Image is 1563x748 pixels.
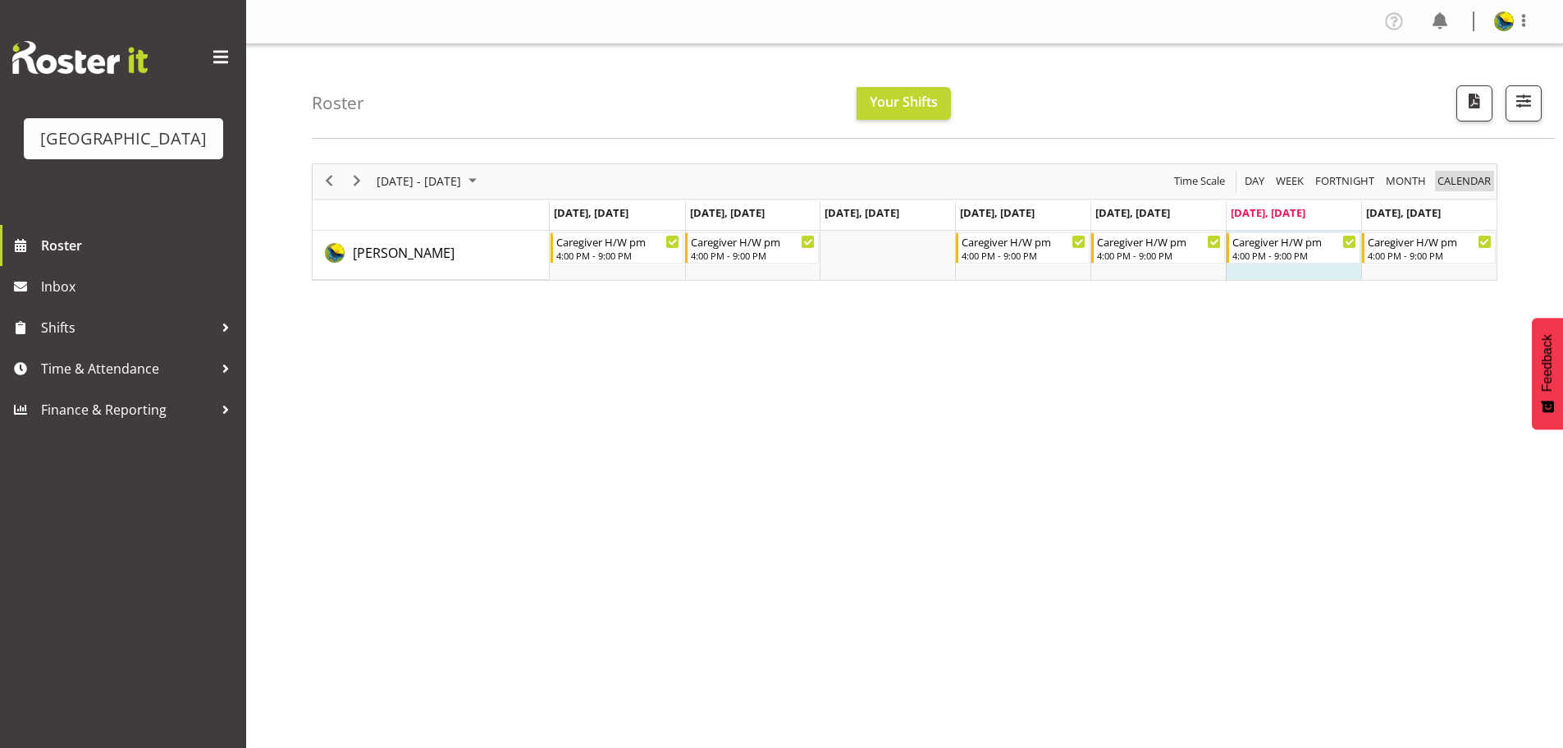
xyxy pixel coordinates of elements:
button: Next [346,171,368,191]
button: August 2025 [374,171,484,191]
div: Caregiver H/W pm [691,233,815,250]
div: Caregiver H/W pm [556,233,680,250]
div: 4:00 PM - 9:00 PM [1368,249,1492,262]
button: Fortnight [1313,171,1378,191]
td: Gemma Hall resource [313,231,550,280]
div: Gemma Hall"s event - Caregiver H/W pm Begin From Sunday, August 17, 2025 at 4:00:00 PM GMT+12:00 ... [1362,232,1496,264]
button: Filter Shifts [1506,85,1542,122]
span: [DATE], [DATE] [554,205,628,220]
span: Your Shifts [870,93,938,111]
span: Shifts [41,315,213,340]
div: Gemma Hall"s event - Caregiver H/W pm Begin From Saturday, August 16, 2025 at 4:00:00 PM GMT+12:0... [1227,232,1360,264]
div: next period [343,164,371,199]
img: gemma-hall22491374b5f274993ff8414464fec47f.png [1494,11,1514,31]
span: Roster [41,233,238,258]
span: Month [1384,171,1428,191]
span: Time Scale [1172,171,1227,191]
span: Time & Attendance [41,356,213,381]
span: [DATE], [DATE] [690,205,765,220]
span: [DATE], [DATE] [960,205,1035,220]
div: previous period [315,164,343,199]
div: 4:00 PM - 9:00 PM [1232,249,1356,262]
span: [DATE], [DATE] [1231,205,1305,220]
div: Timeline Week of August 16, 2025 [312,163,1497,281]
button: Timeline Day [1242,171,1268,191]
span: [DATE], [DATE] [1095,205,1170,220]
a: [PERSON_NAME] [353,243,455,263]
span: [DATE], [DATE] [1366,205,1441,220]
span: Day [1243,171,1266,191]
img: Rosterit website logo [12,41,148,74]
span: Week [1274,171,1305,191]
span: calendar [1436,171,1492,191]
div: Gemma Hall"s event - Caregiver H/W pm Begin From Tuesday, August 12, 2025 at 4:00:00 PM GMT+12:00... [685,232,819,264]
table: Timeline Week of August 16, 2025 [550,231,1497,280]
button: Feedback - Show survey [1532,318,1563,429]
span: Fortnight [1314,171,1376,191]
div: Caregiver H/W pm [962,233,1085,250]
div: [GEOGRAPHIC_DATA] [40,126,207,151]
div: Caregiver H/W pm [1232,233,1356,250]
button: Download a PDF of the roster according to the set date range. [1456,85,1492,122]
div: 4:00 PM - 9:00 PM [962,249,1085,262]
span: [PERSON_NAME] [353,244,455,262]
div: Gemma Hall"s event - Caregiver H/W pm Begin From Friday, August 15, 2025 at 4:00:00 PM GMT+12:00 ... [1091,232,1225,264]
div: Caregiver H/W pm [1097,233,1221,250]
div: August 11 - 17, 2025 [371,164,487,199]
span: Feedback [1540,334,1555,392]
button: Time Scale [1172,171,1228,191]
button: Timeline Month [1383,171,1429,191]
div: Caregiver H/W pm [1368,233,1492,250]
div: 4:00 PM - 9:00 PM [691,249,815,262]
div: 4:00 PM - 9:00 PM [1097,249,1221,262]
span: [DATE] - [DATE] [375,171,463,191]
button: Month [1435,171,1494,191]
span: Finance & Reporting [41,397,213,422]
span: [DATE], [DATE] [825,205,899,220]
button: Previous [318,171,340,191]
div: Gemma Hall"s event - Caregiver H/W pm Begin From Monday, August 11, 2025 at 4:00:00 PM GMT+12:00 ... [551,232,684,264]
div: Gemma Hall"s event - Caregiver H/W pm Begin From Thursday, August 14, 2025 at 4:00:00 PM GMT+12:0... [956,232,1090,264]
button: Your Shifts [857,87,951,120]
h4: Roster [312,94,364,112]
button: Timeline Week [1273,171,1307,191]
div: 4:00 PM - 9:00 PM [556,249,680,262]
span: Inbox [41,274,238,299]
